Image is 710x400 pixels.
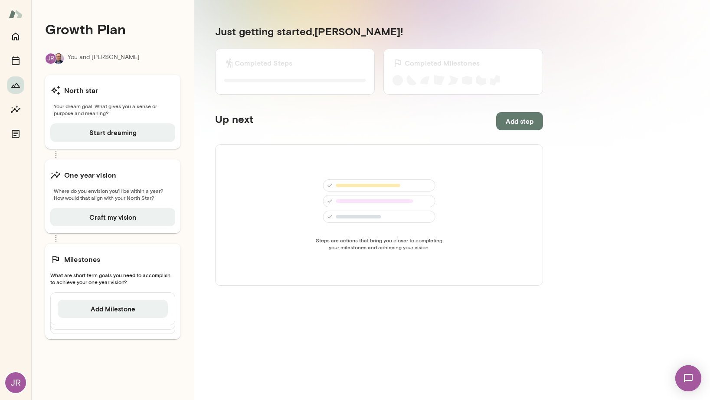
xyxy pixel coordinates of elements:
[50,187,175,201] span: Where do you envision you'll be within a year? How would that align with your North Star?
[50,102,175,116] span: Your dream goal. What gives you a sense or purpose and meaning?
[64,170,116,180] h6: One year vision
[235,58,292,68] h6: Completed Steps
[7,52,24,69] button: Sessions
[64,85,98,96] h6: North star
[50,208,175,226] button: Craft my vision
[7,125,24,142] button: Documents
[5,372,26,393] div: JR
[9,6,23,22] img: Mento
[64,254,101,264] h6: Milestones
[7,28,24,45] button: Home
[313,237,445,251] span: Steps are actions that bring you closer to completing your milestones and achieving your vision.
[68,53,140,64] p: You and [PERSON_NAME]
[45,53,56,64] div: JR
[58,300,168,318] button: Add Milestone
[215,112,253,130] h5: Up next
[45,21,180,37] h4: Growth Plan
[53,53,64,64] img: Valentin Wu
[496,112,543,130] button: Add step
[405,58,480,68] h6: Completed Milestones
[7,101,24,118] button: Insights
[50,271,175,285] span: What are short term goals you need to accomplish to achieve your one year vision?
[50,292,175,325] div: Add Milestone
[7,76,24,94] button: Growth Plan
[215,24,543,38] h5: Just getting started, [PERSON_NAME] !
[50,123,175,142] button: Start dreaming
